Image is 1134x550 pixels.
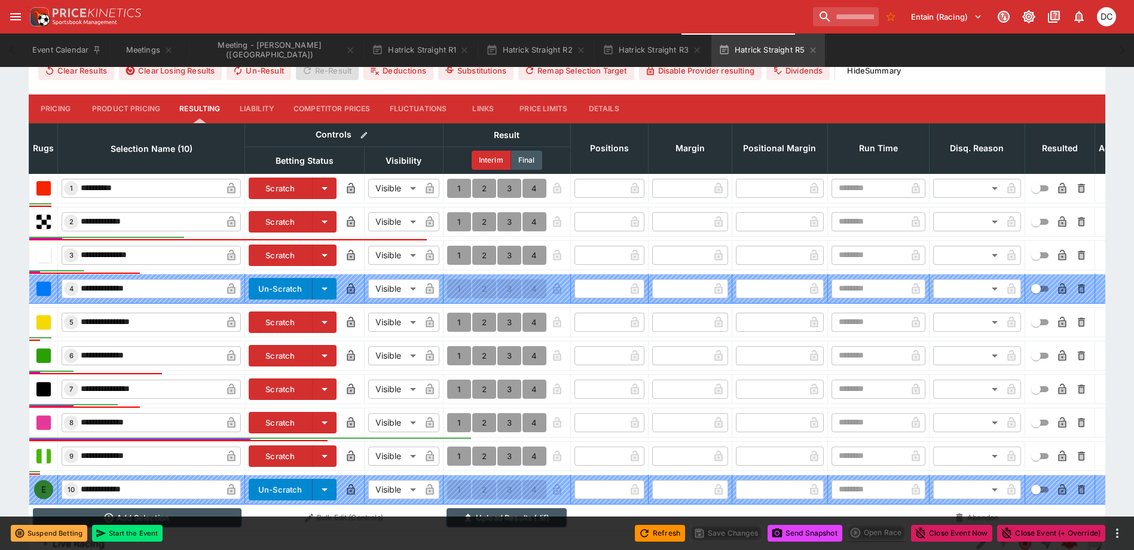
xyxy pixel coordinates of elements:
img: PriceKinetics Logo [26,5,50,29]
button: 3 [497,313,521,332]
div: David Crockford [1097,7,1116,26]
th: Margin [648,123,732,173]
button: Hatrick Straight R2 [479,33,592,67]
button: Close Event Now [911,525,992,542]
button: 4 [522,212,546,231]
th: Positions [570,123,648,173]
div: E [34,480,53,499]
div: Visible [368,179,420,198]
button: Upload Results (.lif) [447,508,567,527]
button: 1 [447,447,471,466]
button: Details [577,94,631,123]
button: open drawer [5,6,26,27]
button: HideSummary [840,61,908,80]
button: 2 [472,246,496,265]
button: 3 [497,179,521,198]
button: Product Pricing [82,94,170,123]
span: Visibility [372,154,435,168]
button: Pricing [29,94,82,123]
button: Bulk edit [356,127,372,143]
button: Clear Losing Results [119,61,222,80]
button: 4 [522,179,546,198]
button: 3 [497,346,521,365]
th: Run Time [827,123,929,173]
button: Toggle light/dark mode [1018,6,1040,27]
button: Start the Event [92,525,163,542]
button: Meeting - Hatrick Straight (NZ) [190,33,362,67]
button: 4 [522,313,546,332]
div: Visible [368,279,420,298]
button: Un-Scratch [249,278,313,300]
button: 2 [472,179,496,198]
span: 8 [67,418,76,427]
button: 1 [447,380,471,399]
button: Resulting [170,94,230,123]
div: Visible [368,480,420,499]
button: Final [511,151,542,170]
span: 10 [65,485,77,494]
button: 3 [497,380,521,399]
button: 4 [522,246,546,265]
button: Clear Results [38,61,114,80]
button: 2 [472,447,496,466]
button: Notifications [1068,6,1090,27]
span: Betting Status [262,154,347,168]
button: Dividends [766,61,830,80]
button: Abandon [933,508,1021,527]
input: search [813,7,879,26]
span: 1 [68,184,75,192]
img: PriceKinetics [53,8,141,17]
button: Liability [230,94,284,123]
button: Competitor Prices [284,94,380,123]
button: 1 [447,179,471,198]
button: 4 [522,380,546,399]
button: 2 [472,413,496,432]
button: 4 [522,447,546,466]
button: Substitutions [438,61,513,80]
div: Visible [368,212,420,231]
button: 2 [472,313,496,332]
button: 2 [472,346,496,365]
button: 3 [497,413,521,432]
button: Un-Result [227,61,291,80]
button: 4 [522,413,546,432]
button: Add Selection [33,508,242,527]
th: Positional Margin [732,123,827,173]
span: 7 [67,385,75,393]
button: 3 [497,212,521,231]
button: 1 [447,413,471,432]
button: Scratch [249,345,313,366]
button: 1 [447,246,471,265]
button: Documentation [1043,6,1065,27]
button: 2 [472,380,496,399]
div: Visible [368,313,420,332]
button: Hatrick Straight R5 [711,33,825,67]
button: Disable Provider resulting [639,61,762,80]
div: split button [847,524,906,541]
button: Meetings [111,33,188,67]
div: Visible [368,380,420,399]
span: 2 [67,218,76,226]
th: Resulted [1025,123,1095,173]
button: Remap Selection Target [518,61,634,80]
button: Deductions [363,61,433,80]
button: 3 [497,447,521,466]
div: Visible [368,246,420,265]
button: Scratch [249,311,313,333]
div: Visible [368,447,420,466]
button: Interim [472,151,511,170]
button: more [1110,526,1124,540]
button: 1 [447,212,471,231]
span: Selection Name (10) [97,142,206,156]
th: Controls [245,123,444,146]
button: Suspend Betting [11,525,87,542]
th: Rugs [29,123,58,173]
button: 1 [447,313,471,332]
th: Result [443,123,570,146]
span: 3 [67,251,76,259]
div: Visible [368,346,420,365]
div: Visible [368,413,420,432]
span: 6 [67,352,76,360]
button: 4 [522,346,546,365]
